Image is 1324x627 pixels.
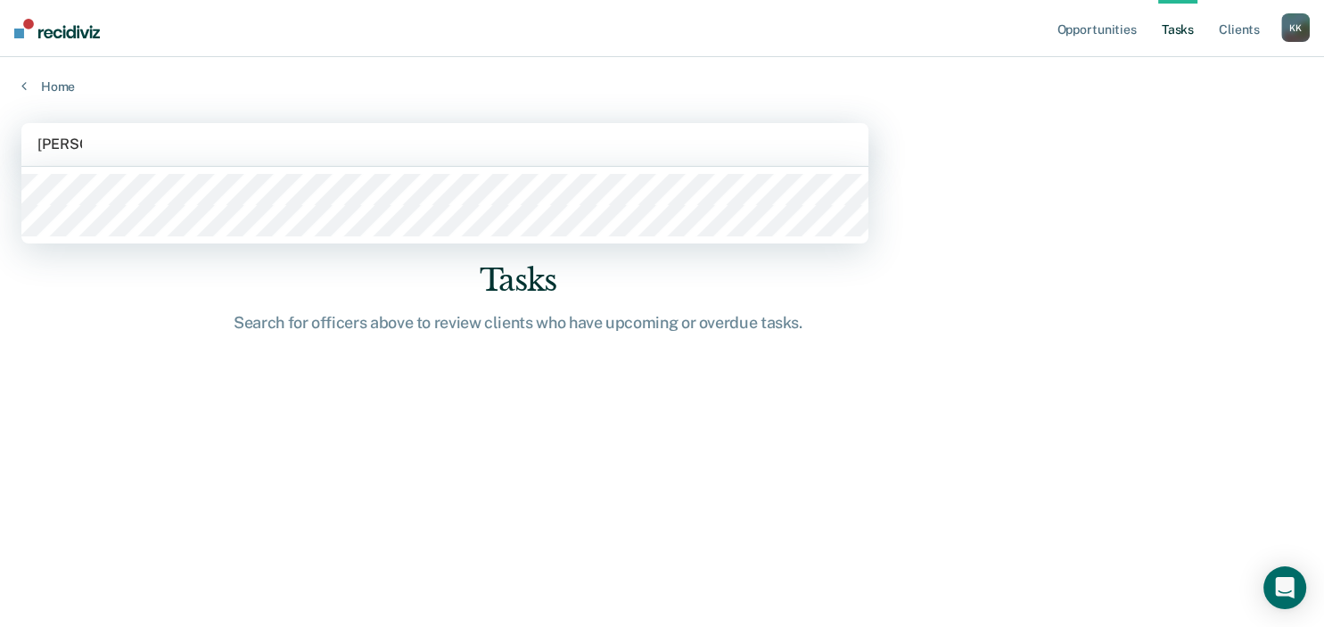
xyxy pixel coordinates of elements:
[21,78,1303,95] a: Home
[233,262,803,299] div: Tasks
[233,313,803,333] div: Search for officers above to review clients who have upcoming or overdue tasks.
[1263,566,1306,609] div: Open Intercom Messenger
[1281,13,1310,42] div: K K
[1281,13,1310,42] button: KK
[14,19,100,38] img: Recidiviz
